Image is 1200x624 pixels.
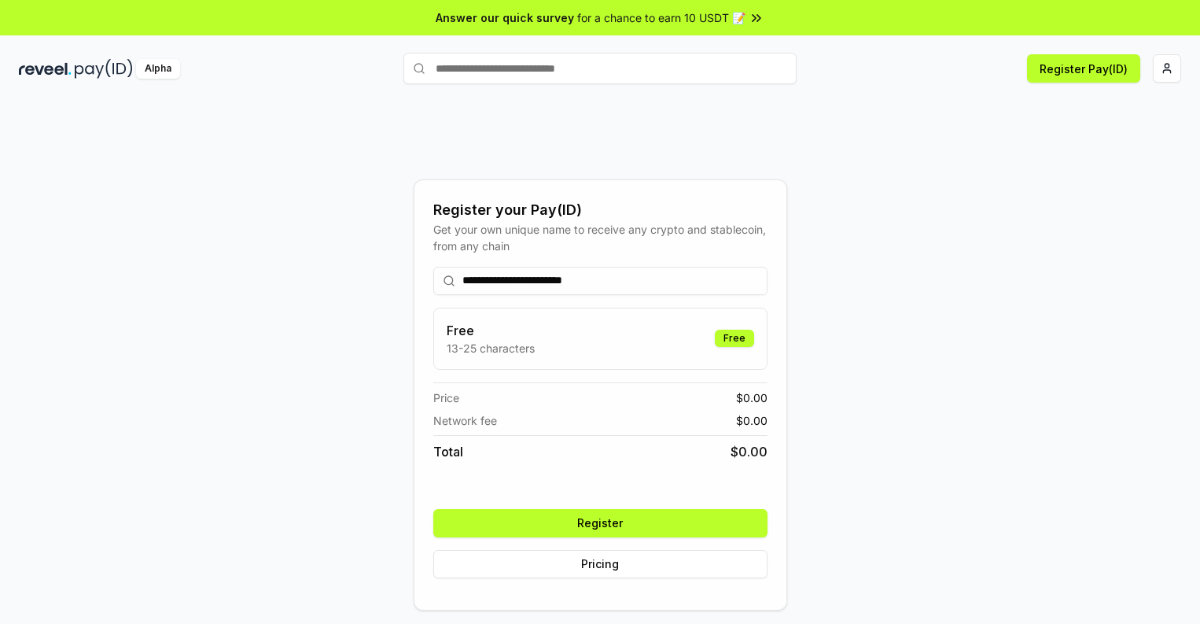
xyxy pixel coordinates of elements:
[433,199,767,221] div: Register your Pay(ID)
[433,412,497,429] span: Network fee
[447,340,535,356] p: 13-25 characters
[19,59,72,79] img: reveel_dark
[731,442,767,461] span: $ 0.00
[436,9,574,26] span: Answer our quick survey
[433,442,463,461] span: Total
[736,412,767,429] span: $ 0.00
[136,59,180,79] div: Alpha
[447,321,535,340] h3: Free
[577,9,745,26] span: for a chance to earn 10 USDT 📝
[75,59,133,79] img: pay_id
[1027,54,1140,83] button: Register Pay(ID)
[433,550,767,578] button: Pricing
[433,390,459,406] span: Price
[433,509,767,537] button: Register
[736,390,767,406] span: $ 0.00
[433,221,767,254] div: Get your own unique name to receive any crypto and stablecoin, from any chain
[715,330,754,347] div: Free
